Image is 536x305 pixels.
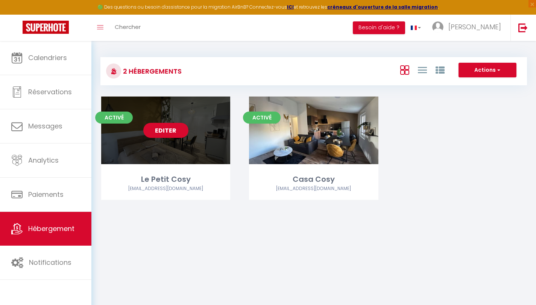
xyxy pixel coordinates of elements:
span: Hébergement [28,224,74,233]
span: Chercher [115,23,141,31]
span: Calendriers [28,53,67,62]
a: ICI [287,4,294,10]
div: Le Petit Cosy [101,174,230,185]
span: Réservations [28,87,72,97]
img: ... [432,21,443,33]
span: Activé [243,112,281,124]
div: Airbnb [249,185,378,192]
div: Casa Cosy [249,174,378,185]
div: Airbnb [101,185,230,192]
button: Ouvrir le widget de chat LiveChat [6,3,29,26]
h3: 2 Hébergements [121,63,182,80]
img: logout [518,23,528,32]
span: [PERSON_NAME] [448,22,501,32]
a: ... [PERSON_NAME] [427,15,510,41]
a: créneaux d'ouverture de la salle migration [327,4,438,10]
img: Super Booking [23,21,69,34]
span: Messages [28,121,62,131]
span: Notifications [29,258,71,267]
button: Besoin d'aide ? [353,21,405,34]
a: Vue par Groupe [436,63,445,76]
a: Chercher [109,15,146,41]
span: Activé [95,112,133,124]
span: Paiements [28,190,64,199]
a: Vue en Box [400,63,409,76]
span: Analytics [28,156,59,165]
a: Vue en Liste [418,63,427,76]
a: Editer [143,123,188,138]
button: Actions [459,63,516,78]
